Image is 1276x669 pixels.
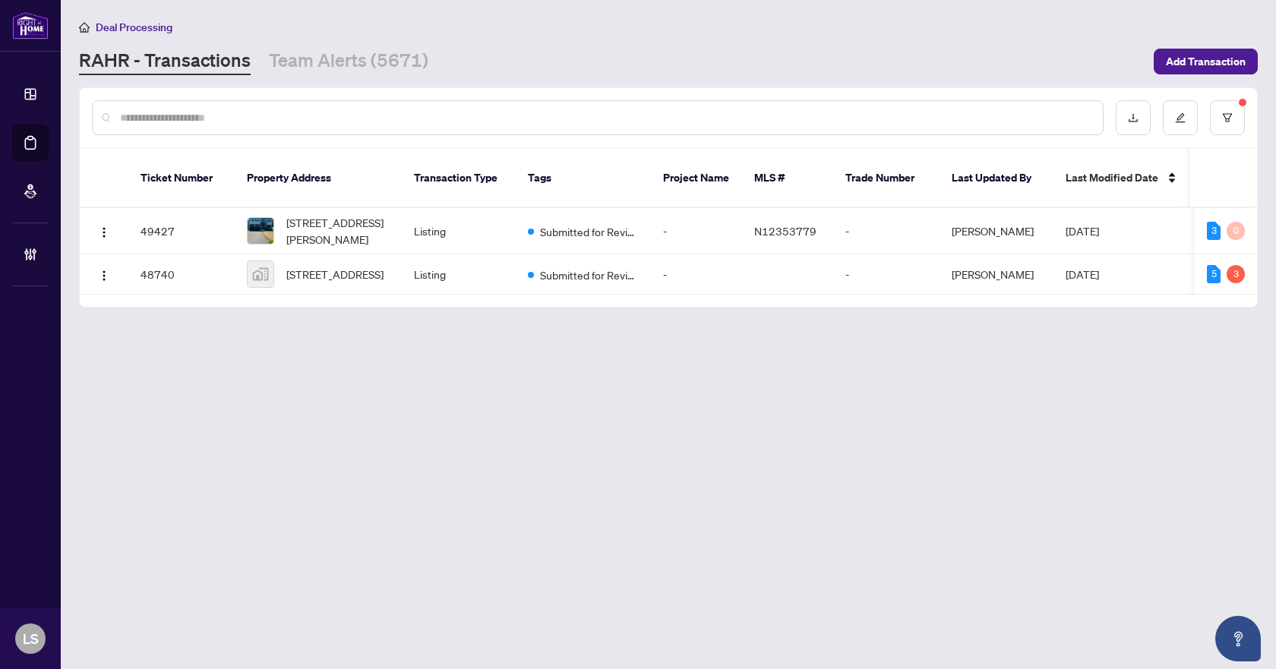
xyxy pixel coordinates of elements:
[92,262,116,286] button: Logo
[742,149,833,208] th: MLS #
[940,254,1053,295] td: [PERSON_NAME]
[1222,112,1233,123] span: filter
[1066,169,1158,186] span: Last Modified Date
[23,628,39,649] span: LS
[269,48,428,75] a: Team Alerts (5671)
[540,267,639,283] span: Submitted for Review
[540,223,639,240] span: Submitted for Review
[1175,112,1186,123] span: edit
[402,254,516,295] td: Listing
[833,254,940,295] td: -
[1154,49,1258,74] button: Add Transaction
[235,149,402,208] th: Property Address
[1215,616,1261,661] button: Open asap
[128,208,235,254] td: 49427
[516,149,651,208] th: Tags
[1207,222,1221,240] div: 3
[833,149,940,208] th: Trade Number
[1053,149,1190,208] th: Last Modified Date
[1210,100,1245,135] button: filter
[286,214,390,248] span: [STREET_ADDRESS][PERSON_NAME]
[98,270,110,282] img: Logo
[79,48,251,75] a: RAHR - Transactions
[79,22,90,33] span: home
[402,149,516,208] th: Transaction Type
[651,254,742,295] td: -
[98,226,110,238] img: Logo
[248,218,273,244] img: thumbnail-img
[940,208,1053,254] td: [PERSON_NAME]
[1207,265,1221,283] div: 5
[651,208,742,254] td: -
[248,261,273,287] img: thumbnail-img
[1163,100,1198,135] button: edit
[754,224,816,238] span: N12353779
[1066,224,1099,238] span: [DATE]
[1227,222,1245,240] div: 0
[1116,100,1151,135] button: download
[96,21,172,34] span: Deal Processing
[286,266,384,282] span: [STREET_ADDRESS]
[1066,267,1099,281] span: [DATE]
[833,208,940,254] td: -
[12,11,49,39] img: logo
[1128,112,1139,123] span: download
[1166,49,1246,74] span: Add Transaction
[92,219,116,243] button: Logo
[128,254,235,295] td: 48740
[1227,265,1245,283] div: 3
[402,208,516,254] td: Listing
[128,149,235,208] th: Ticket Number
[651,149,742,208] th: Project Name
[940,149,1053,208] th: Last Updated By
